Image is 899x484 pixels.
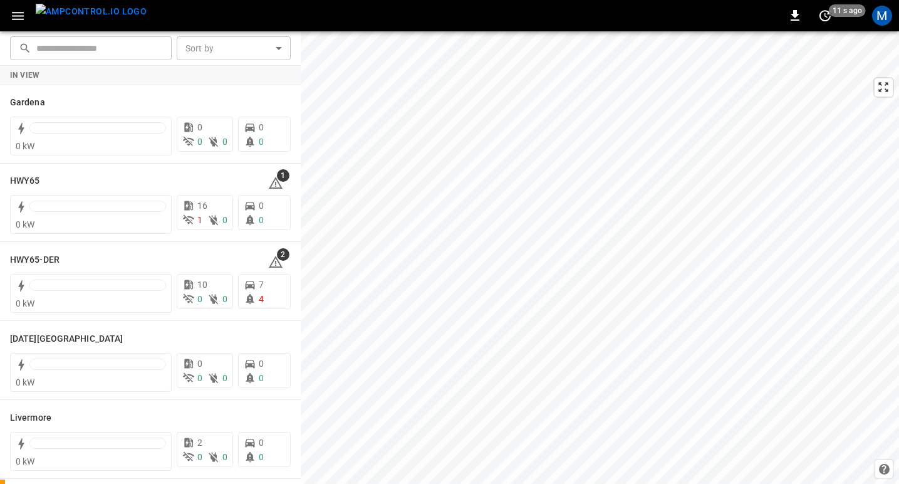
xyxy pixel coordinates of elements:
[16,456,35,466] span: 0 kW
[277,169,289,182] span: 1
[16,377,35,387] span: 0 kW
[16,219,35,229] span: 0 kW
[259,137,264,147] span: 0
[222,137,227,147] span: 0
[259,373,264,383] span: 0
[197,201,207,211] span: 16
[10,71,40,80] strong: In View
[197,294,202,304] span: 0
[10,174,40,188] h6: HWY65
[259,122,264,132] span: 0
[197,359,202,369] span: 0
[10,411,51,425] h6: Livermore
[10,96,45,110] h6: Gardena
[259,452,264,462] span: 0
[259,215,264,225] span: 0
[222,373,227,383] span: 0
[259,359,264,369] span: 0
[197,137,202,147] span: 0
[259,294,264,304] span: 4
[222,294,227,304] span: 0
[815,6,835,26] button: set refresh interval
[259,201,264,211] span: 0
[36,4,147,19] img: ampcontrol.io logo
[259,280,264,290] span: 7
[222,452,227,462] span: 0
[829,4,866,17] span: 11 s ago
[10,253,60,267] h6: HWY65-DER
[16,141,35,151] span: 0 kW
[197,280,207,290] span: 10
[197,215,202,225] span: 1
[301,31,899,484] canvas: Map
[222,215,227,225] span: 0
[872,6,892,26] div: profile-icon
[197,438,202,448] span: 2
[197,122,202,132] span: 0
[277,248,289,261] span: 2
[10,332,123,346] h6: Karma Center
[259,438,264,448] span: 0
[197,373,202,383] span: 0
[197,452,202,462] span: 0
[16,298,35,308] span: 0 kW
